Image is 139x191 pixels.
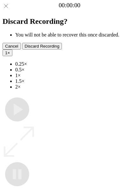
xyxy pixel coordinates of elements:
[3,17,136,26] h2: Discard Recording?
[15,61,136,67] li: 0.25×
[5,50,7,55] span: 1
[22,43,62,49] button: Discard Recording
[15,84,136,90] li: 2×
[3,43,21,49] button: Cancel
[59,2,80,9] a: 00:00:00
[15,73,136,78] li: 1×
[15,78,136,84] li: 1.5×
[15,67,136,73] li: 0.5×
[15,32,136,38] li: You will not be able to recover this once discarded.
[3,49,12,56] button: 1×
